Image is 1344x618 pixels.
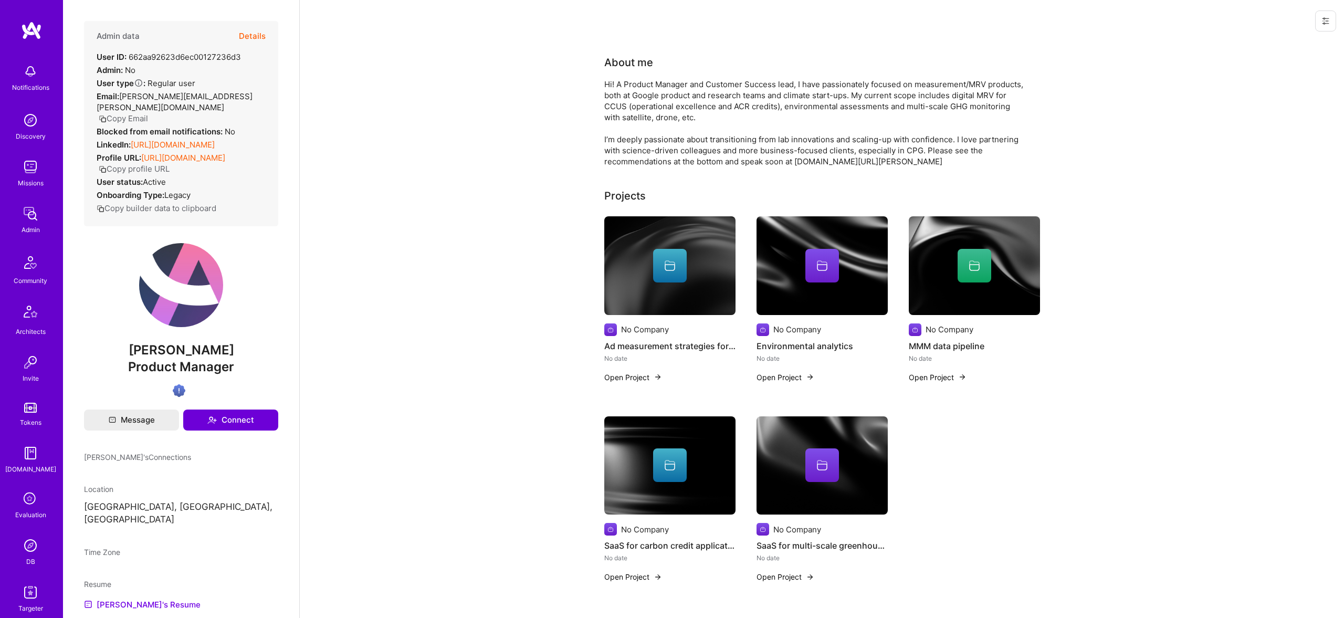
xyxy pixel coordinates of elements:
div: Missions [18,177,44,188]
i: icon SelectionTeam [20,489,40,509]
strong: Profile URL: [97,153,141,163]
img: arrow-right [958,373,967,381]
img: Resume [84,600,92,609]
h4: Environmental analytics [757,339,888,353]
i: icon Copy [97,205,104,213]
h4: SaaS for multi-scale greenhouse gas monitoring (satellite, drone, fixed) [757,539,888,552]
div: No date [909,353,1040,364]
img: cover [757,216,888,315]
div: No date [757,552,888,563]
div: Evaluation [15,509,46,520]
img: Architects [18,301,43,326]
div: [DOMAIN_NAME] [5,464,56,475]
div: No [97,65,135,76]
div: Discovery [16,131,46,142]
img: cover [604,416,736,515]
img: User Avatar [139,243,223,327]
button: Open Project [909,372,967,383]
a: [URL][DOMAIN_NAME] [131,140,215,150]
span: [PERSON_NAME] [84,342,278,358]
span: Product Manager [128,359,234,374]
div: Projects [604,188,646,204]
div: Location [84,484,278,495]
strong: Email: [97,91,119,101]
strong: User ID: [97,52,127,62]
button: Open Project [757,372,814,383]
span: legacy [164,190,191,200]
img: cover [604,216,736,315]
div: Architects [16,326,46,337]
button: Open Project [604,571,662,582]
div: No Company [621,324,669,335]
img: Company logo [757,323,769,336]
div: Hi! A Product Manager and Customer Success lead, I have passionately focused on measurement/MRV p... [604,79,1024,167]
i: icon Copy [99,165,107,173]
img: cover [757,416,888,515]
span: Resume [84,580,111,589]
strong: Onboarding Type: [97,190,164,200]
a: [URL][DOMAIN_NAME] [141,153,225,163]
img: arrow-right [806,373,814,381]
button: Details [239,21,266,51]
div: No date [604,353,736,364]
strong: Admin: [97,65,123,75]
img: bell [20,61,41,82]
img: logo [21,21,42,40]
img: arrow-right [654,573,662,581]
img: Company logo [604,323,617,336]
img: guide book [20,443,41,464]
h4: Admin data [97,32,140,41]
div: Tokens [20,417,41,428]
h4: Ad measurement strategies for Fortune 50 companies [604,339,736,353]
div: Notifications [12,82,49,93]
img: Company logo [757,523,769,536]
img: teamwork [20,156,41,177]
img: Invite [20,352,41,373]
i: icon Connect [207,415,217,425]
div: No Company [773,524,821,535]
button: Open Project [604,372,662,383]
div: No [97,126,235,137]
strong: User status: [97,177,143,187]
button: Copy builder data to clipboard [97,203,216,214]
div: About me [604,55,653,70]
div: Community [14,275,47,286]
img: Skill Targeter [20,582,41,603]
img: arrow-right [654,373,662,381]
div: Targeter [18,603,43,614]
img: tokens [24,403,37,413]
div: No Company [926,324,973,335]
i: icon Mail [109,416,116,424]
span: [PERSON_NAME]'s Connections [84,452,191,463]
button: Open Project [757,571,814,582]
button: Copy profile URL [99,163,170,174]
button: Message [84,410,179,431]
img: Company logo [909,323,921,336]
strong: Blocked from email notifications: [97,127,225,137]
a: [PERSON_NAME]'s Resume [84,598,201,611]
img: Community [18,250,43,275]
i: Help [134,78,143,88]
div: Admin [22,224,40,235]
strong: LinkedIn: [97,140,131,150]
img: Company logo [604,523,617,536]
p: [GEOGRAPHIC_DATA], [GEOGRAPHIC_DATA], [GEOGRAPHIC_DATA] [84,501,278,526]
div: No Company [621,524,669,535]
div: No Company [773,324,821,335]
span: Active [143,177,166,187]
img: discovery [20,110,41,131]
img: High Potential User [173,384,185,397]
div: No date [757,353,888,364]
div: DB [26,556,35,567]
img: cover [909,216,1040,315]
div: 662aa92623d6ec00127236d3 [97,51,241,62]
img: admin teamwork [20,203,41,224]
div: No date [604,552,736,563]
button: Copy Email [99,113,148,124]
strong: User type : [97,78,145,88]
i: icon Copy [99,115,107,123]
h4: MMM data pipeline [909,339,1040,353]
img: Admin Search [20,535,41,556]
button: Connect [183,410,278,431]
h4: SaaS for carbon credit applications (ACR) [604,539,736,552]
